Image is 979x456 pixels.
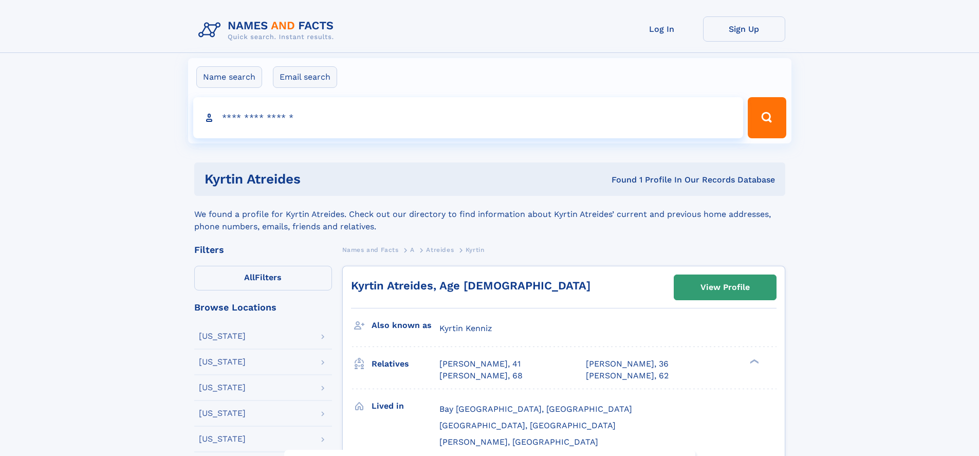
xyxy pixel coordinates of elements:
div: Filters [194,245,332,254]
span: [GEOGRAPHIC_DATA], [GEOGRAPHIC_DATA] [439,421,616,430]
a: [PERSON_NAME], 68 [439,370,523,381]
a: Log In [621,16,703,42]
label: Filters [194,266,332,290]
a: Atreides [426,243,454,256]
div: [US_STATE] [199,332,246,340]
a: View Profile [674,275,776,300]
a: Names and Facts [342,243,399,256]
span: Bay [GEOGRAPHIC_DATA], [GEOGRAPHIC_DATA] [439,404,632,414]
div: [US_STATE] [199,409,246,417]
a: Kyrtin Atreides, Age [DEMOGRAPHIC_DATA] [351,279,590,292]
a: A [410,243,415,256]
input: search input [193,97,744,138]
a: [PERSON_NAME], 62 [586,370,669,381]
div: View Profile [700,276,750,299]
a: [PERSON_NAME], 41 [439,358,521,370]
div: ❯ [747,358,760,365]
div: Found 1 Profile In Our Records Database [456,174,775,186]
h3: Also known as [372,317,439,334]
div: [US_STATE] [199,435,246,443]
span: A [410,246,415,253]
a: Sign Up [703,16,785,42]
div: Browse Locations [194,303,332,312]
div: [US_STATE] [199,358,246,366]
span: All [244,272,255,282]
h3: Lived in [372,397,439,415]
label: Email search [273,66,337,88]
a: [PERSON_NAME], 36 [586,358,669,370]
div: [US_STATE] [199,384,246,392]
span: [PERSON_NAME], [GEOGRAPHIC_DATA] [439,437,598,447]
span: Kyrtin Kenniz [439,323,492,333]
span: Atreides [426,246,454,253]
img: Logo Names and Facts [194,16,342,44]
span: Kyrtin [466,246,485,253]
h3: Relatives [372,355,439,373]
button: Search Button [748,97,786,138]
label: Name search [196,66,262,88]
h1: Kyrtin Atreides [205,173,456,186]
div: We found a profile for Kyrtin Atreides. Check out our directory to find information about Kyrtin ... [194,196,785,233]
